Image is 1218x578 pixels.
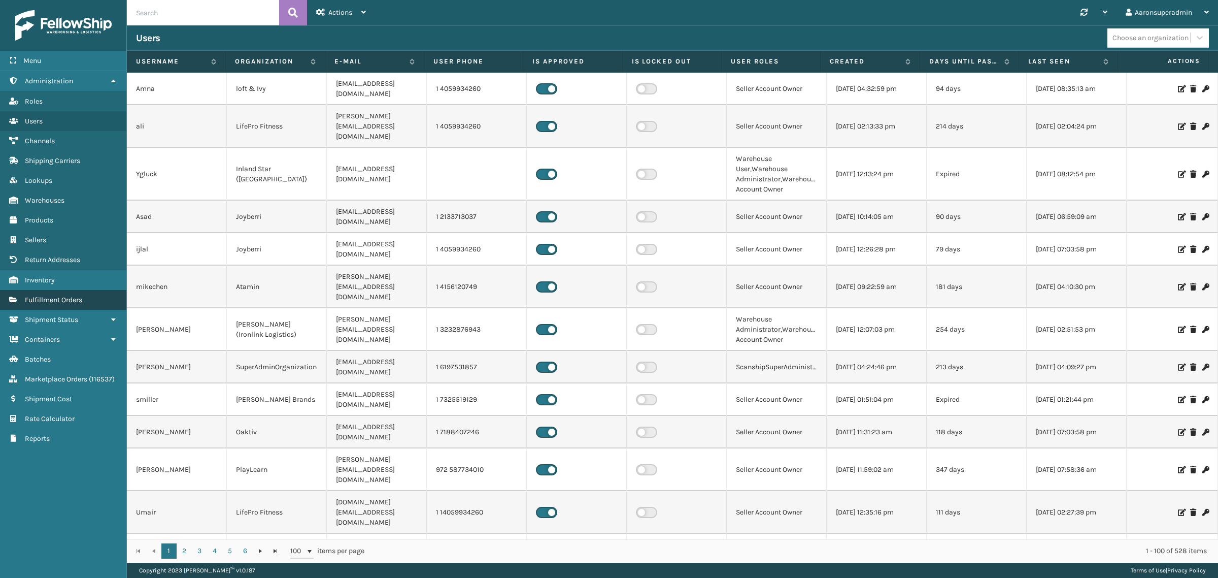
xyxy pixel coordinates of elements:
[1027,308,1127,351] td: [DATE] 02:51:53 pm
[1190,85,1196,92] i: Delete
[1178,123,1184,130] i: Edit
[227,416,327,448] td: Oaktiv
[25,97,43,106] span: Roles
[235,57,305,66] label: Organization
[127,383,227,416] td: smiller
[327,105,427,148] td: [PERSON_NAME][EMAIL_ADDRESS][DOMAIN_NAME]
[1190,123,1196,130] i: Delete
[927,534,1027,566] td: 79 days
[1027,448,1127,491] td: [DATE] 07:58:36 am
[727,416,827,448] td: Seller Account Owner
[427,416,527,448] td: 1 7188407246
[328,8,352,17] span: Actions
[192,543,207,559] a: 3
[25,335,60,344] span: Containers
[927,73,1027,105] td: 94 days
[227,105,327,148] td: LifePro Fitness
[827,416,927,448] td: [DATE] 11:31:23 am
[1121,53,1206,70] span: Actions
[127,308,227,351] td: [PERSON_NAME]
[433,57,514,66] label: User phone
[727,448,827,491] td: Seller Account Owner
[1202,509,1208,516] i: Change Password
[25,375,87,383] span: Marketplace Orders
[727,534,827,566] td: Seller Account Owner
[127,73,227,105] td: Amna
[25,196,64,205] span: Warehouses
[1202,396,1208,403] i: Change Password
[89,375,115,383] span: ( 116537 )
[1178,396,1184,403] i: Edit
[632,57,712,66] label: Is Locked Out
[727,266,827,308] td: Seller Account Owner
[253,543,268,559] a: Go to the next page
[127,491,227,534] td: Umair
[127,105,227,148] td: ali
[227,383,327,416] td: [PERSON_NAME] Brands
[25,216,53,224] span: Products
[334,57,404,66] label: E-mail
[1202,326,1208,333] i: Change Password
[927,201,1027,233] td: 90 days
[327,233,427,266] td: [EMAIL_ADDRESS][DOMAIN_NAME]
[927,416,1027,448] td: 118 days
[1202,466,1208,473] i: Change Password
[1027,534,1127,566] td: [DATE] 07:03:58 pm
[1202,364,1208,371] i: Change Password
[25,137,55,145] span: Channels
[177,543,192,559] a: 2
[127,351,227,383] td: [PERSON_NAME]
[1027,73,1127,105] td: [DATE] 08:35:13 am
[25,296,82,304] span: Fulfillment Orders
[127,201,227,233] td: Asad
[127,448,227,491] td: [PERSON_NAME]
[25,395,72,403] span: Shipment Cost
[327,448,427,491] td: [PERSON_NAME][EMAIL_ADDRESS][DOMAIN_NAME]
[427,105,527,148] td: 1 4059934260
[1112,33,1189,43] div: Choose an organization
[327,201,427,233] td: [EMAIL_ADDRESS][DOMAIN_NAME]
[136,57,206,66] label: Username
[1027,491,1127,534] td: [DATE] 02:27:39 pm
[256,547,264,555] span: Go to the next page
[1027,105,1127,148] td: [DATE] 02:04:24 pm
[1027,351,1127,383] td: [DATE] 04:09:27 pm
[1028,57,1098,66] label: Last Seen
[827,233,927,266] td: [DATE] 12:26:28 pm
[927,351,1027,383] td: 213 days
[427,233,527,266] td: 1 4059934260
[927,266,1027,308] td: 181 days
[25,434,50,443] span: Reports
[1202,283,1208,291] i: Change Password
[827,308,927,351] td: [DATE] 12:07:03 pm
[327,308,427,351] td: [PERSON_NAME][EMAIL_ADDRESS][DOMAIN_NAME]
[1202,171,1208,178] i: Change Password
[1178,364,1184,371] i: Edit
[327,416,427,448] td: [EMAIL_ADDRESS][DOMAIN_NAME]
[1190,509,1196,516] i: Delete
[272,547,280,555] span: Go to the last page
[227,148,327,201] td: Inland Star ([GEOGRAPHIC_DATA])
[427,383,527,416] td: 1 7325519129
[1178,509,1184,516] i: Edit
[127,534,227,566] td: ijlal
[379,546,1207,556] div: 1 - 100 of 528 items
[727,351,827,383] td: ScanshipSuperAdministrator
[1027,266,1127,308] td: [DATE] 04:10:30 pm
[227,233,327,266] td: Joyberri
[25,117,43,125] span: Users
[1190,396,1196,403] i: Delete
[227,73,327,105] td: loft & Ivy
[827,534,927,566] td: [DATE] 12:25:40 pm
[727,233,827,266] td: Seller Account Owner
[1190,213,1196,220] i: Delete
[927,383,1027,416] td: Expired
[532,57,613,66] label: Is Approved
[25,77,73,85] span: Administration
[427,534,527,566] td: 1 4059934260
[238,543,253,559] a: 6
[327,351,427,383] td: [EMAIL_ADDRESS][DOMAIN_NAME]
[1178,326,1184,333] i: Edit
[1202,85,1208,92] i: Change Password
[1027,233,1127,266] td: [DATE] 07:03:58 pm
